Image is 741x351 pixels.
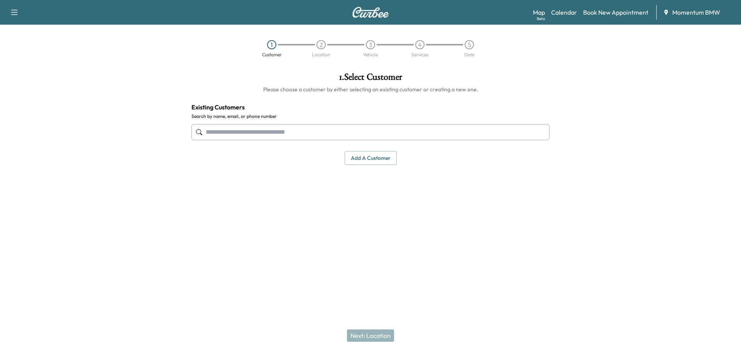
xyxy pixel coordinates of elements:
div: Date [464,52,474,57]
div: 1 [267,40,276,49]
div: 3 [366,40,375,49]
h4: Existing Customers [191,102,550,112]
span: Momentum BMW [672,8,720,17]
div: Beta [537,16,545,22]
h6: Please choose a customer by either selecting an existing customer or creating a new one. [191,86,550,93]
label: Search by name, email, or phone number [191,113,550,119]
h1: 1 . Select Customer [191,72,550,86]
div: Services [411,52,428,57]
div: Location [312,52,330,57]
a: Book New Appointment [583,8,648,17]
a: Calendar [551,8,577,17]
div: 4 [415,40,425,49]
div: 5 [465,40,474,49]
div: 2 [316,40,326,49]
button: Add a customer [345,151,397,165]
img: Curbee Logo [352,7,389,18]
a: MapBeta [533,8,545,17]
div: Vehicle [363,52,378,57]
div: Customer [262,52,282,57]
